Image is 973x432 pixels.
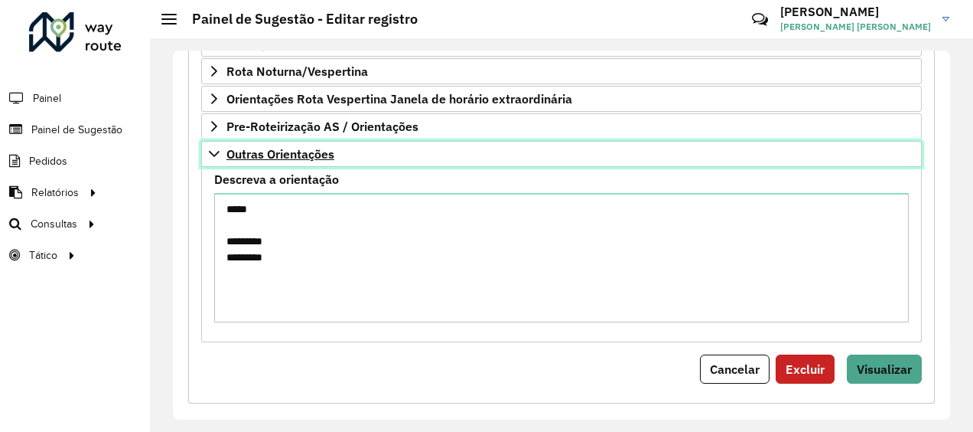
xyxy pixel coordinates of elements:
span: Painel de Sugestão [31,122,122,138]
span: Orientações Rota Vespertina Janela de horário extraordinária [226,93,572,105]
a: Contato Rápido [744,3,776,36]
span: Pre-Roteirização AS / Orientações [226,120,418,133]
span: Painel [33,90,61,106]
span: Visualizar [857,362,912,377]
button: Excluir [776,355,835,384]
span: Excluir [786,362,825,377]
button: Visualizar [847,355,922,384]
a: Outras Orientações [201,141,922,167]
span: Cancelar [710,362,760,377]
a: Rota Noturna/Vespertina [201,58,922,84]
span: Rota Noturna/Vespertina [226,65,368,77]
span: Tático [29,247,57,263]
h2: Painel de Sugestão - Editar registro [177,11,418,28]
a: Orientações Rota Vespertina Janela de horário extraordinária [201,86,922,112]
span: Pedidos [29,153,67,169]
span: Relatórios [31,185,79,201]
button: Cancelar [700,355,770,384]
a: Pre-Roteirização AS / Orientações [201,113,922,139]
h3: [PERSON_NAME] [780,5,931,19]
span: Outras Orientações [226,148,334,160]
div: Outras Orientações [201,167,922,342]
span: Consultas [31,216,77,232]
label: Descreva a orientação [214,170,339,188]
span: [PERSON_NAME] [PERSON_NAME] [780,20,931,34]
